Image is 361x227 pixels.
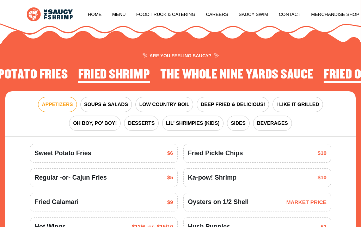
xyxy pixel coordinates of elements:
button: APPETIZERS [38,97,77,112]
span: $5 [167,174,173,182]
span: Oysters on 1/2 Shell [188,197,249,207]
a: Merchandise Shop [311,1,360,28]
span: I LIKE IT GRILLED [276,101,319,108]
span: APPETIZERS [42,101,73,108]
button: I LIKE IT GRILLED [273,97,323,112]
a: Careers [206,1,228,28]
span: DEEP FRIED & DELICIOUS! [201,101,265,108]
img: logo [27,7,73,21]
span: Fried Calamari [35,197,79,207]
a: Home [88,1,102,28]
a: Contact [279,1,301,28]
li: 2 of 4 [160,68,313,83]
span: ARE YOU FEELING SAUCY? [142,53,219,58]
span: OH BOY, PO' BOY! [73,120,117,127]
h2: Fried Shrimp [78,68,150,82]
button: DESSERTS [124,116,158,131]
span: $10 [318,149,326,157]
span: SOUPS & SALADS [84,101,128,108]
span: LIL' SHRIMPIES (KIDS) [166,120,220,127]
span: Regular -or- Cajun Fries [35,173,107,182]
span: BEVERAGES [257,120,288,127]
span: Fried Pickle Chips [188,149,243,158]
span: $6 [167,149,173,157]
span: $10 [318,174,326,182]
span: SIDES [231,120,246,127]
button: LIL' SHRIMPIES (KIDS) [162,116,224,131]
button: OH BOY, PO' BOY! [69,116,121,131]
button: BEVERAGES [253,116,292,131]
button: SOUPS & SALADS [80,97,132,112]
button: DEEP FRIED & DELICIOUS! [197,97,269,112]
span: Sweet Potato Fries [35,149,91,158]
button: LOW COUNTRY BOIL [135,97,193,112]
span: $9 [167,198,173,206]
a: Menu [112,1,126,28]
span: LOW COUNTRY BOIL [139,101,189,108]
span: MARKET PRICE [286,198,326,206]
li: 1 of 4 [78,68,150,83]
span: DESSERTS [128,120,154,127]
a: Saucy Swim [239,1,268,28]
a: Food Truck & Catering [136,1,195,28]
span: Ka-pow! Shrimp [188,173,237,182]
h2: The Whole Nine Yards Sauce [160,68,313,82]
button: SIDES [227,116,250,131]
